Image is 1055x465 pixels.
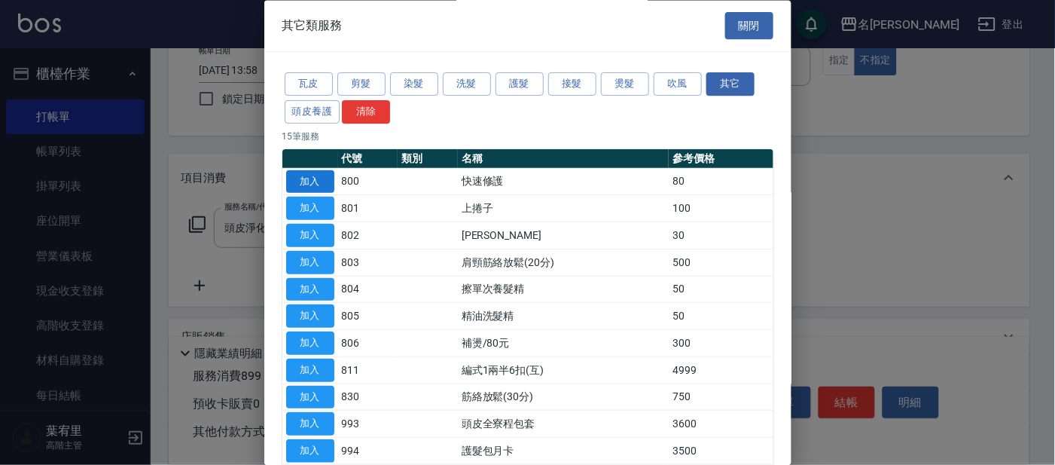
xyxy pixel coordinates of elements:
[458,249,669,277] td: 肩頸筋絡放鬆(20分)
[338,384,398,411] td: 830
[548,73,596,96] button: 接髮
[669,195,773,222] td: 100
[458,303,669,330] td: 精油洗髮精
[669,384,773,411] td: 750
[338,249,398,277] td: 803
[669,277,773,304] td: 50
[285,73,333,96] button: 瓦皮
[338,277,398,304] td: 804
[282,130,773,143] p: 15 筆服務
[458,169,669,196] td: 快速修護
[669,303,773,330] td: 50
[669,222,773,249] td: 30
[338,303,398,330] td: 805
[338,149,398,169] th: 代號
[669,169,773,196] td: 80
[458,384,669,411] td: 筋絡放鬆(30分)
[458,222,669,249] td: [PERSON_NAME]
[338,169,398,196] td: 800
[338,357,398,384] td: 811
[286,170,334,194] button: 加入
[458,330,669,357] td: 補燙/80元
[286,225,334,248] button: 加入
[286,386,334,409] button: 加入
[458,438,669,465] td: 護髮包月卡
[669,149,773,169] th: 參考價格
[286,332,334,356] button: 加入
[338,438,398,465] td: 994
[282,18,343,33] span: 其它類服務
[398,149,458,169] th: 類別
[495,73,544,96] button: 護髮
[458,411,669,438] td: 頭皮全寮程包套
[286,251,334,274] button: 加入
[601,73,649,96] button: 燙髮
[669,411,773,438] td: 3600
[286,413,334,436] button: 加入
[725,12,773,40] button: 關閉
[458,195,669,222] td: 上捲子
[337,73,386,96] button: 剪髮
[669,330,773,357] td: 300
[458,277,669,304] td: 擦單次養髮精
[654,73,702,96] button: 吹風
[669,438,773,465] td: 3500
[458,149,669,169] th: 名稱
[669,249,773,277] td: 500
[338,195,398,222] td: 801
[669,357,773,384] td: 4999
[286,359,334,382] button: 加入
[286,278,334,301] button: 加入
[342,100,390,124] button: 清除
[285,100,340,124] button: 頭皮養護
[390,73,438,96] button: 染髮
[286,197,334,221] button: 加入
[338,411,398,438] td: 993
[338,222,398,249] td: 802
[443,73,491,96] button: 洗髮
[706,73,755,96] button: 其它
[338,330,398,357] td: 806
[458,357,669,384] td: 編式1兩半6扣(互)
[286,440,334,463] button: 加入
[286,305,334,329] button: 加入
